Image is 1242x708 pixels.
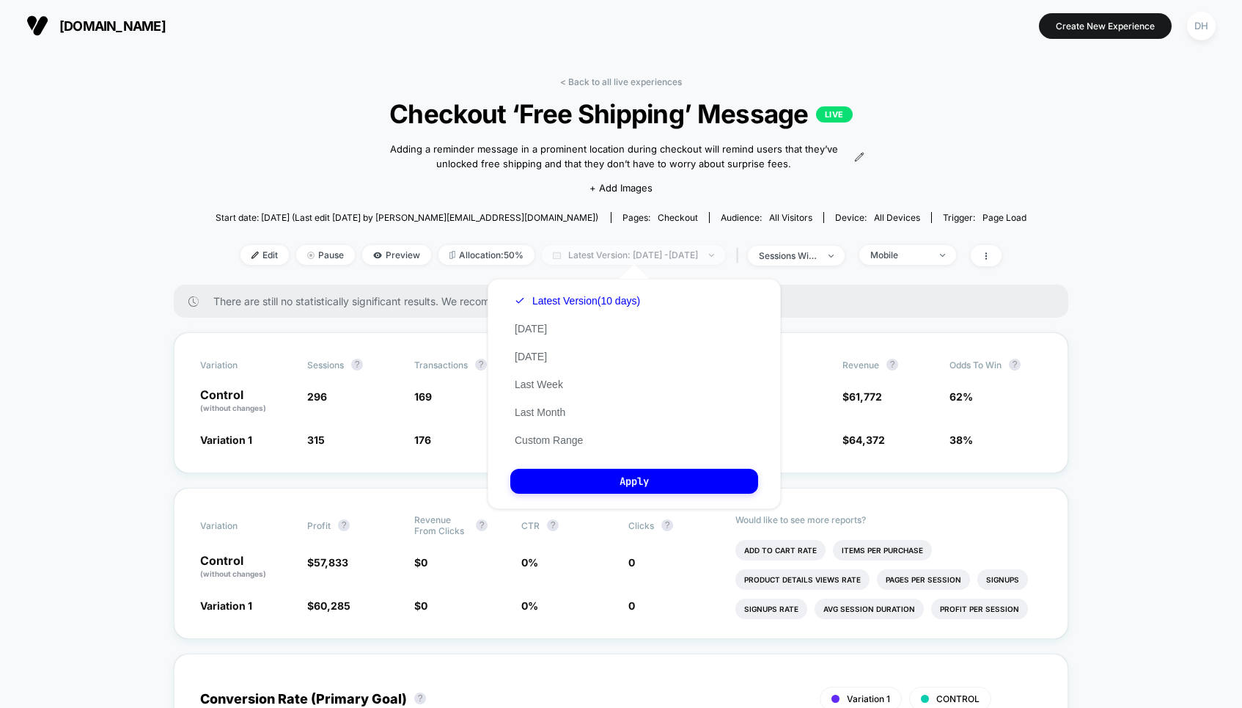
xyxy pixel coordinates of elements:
span: Checkout ‘Free Shipping’ Message [256,98,986,129]
span: Pause [296,245,355,265]
button: Latest Version(10 days) [510,294,644,307]
span: Profit [307,520,331,531]
span: checkout [658,212,698,223]
button: ? [886,359,898,371]
button: Apply [510,469,758,494]
span: 57,833 [314,556,348,569]
div: DH [1187,12,1216,40]
p: Control [200,555,293,580]
button: [DOMAIN_NAME] [22,14,170,37]
p: LIVE [816,106,853,123]
span: Sessions [307,360,344,371]
span: Variation [200,359,281,371]
button: [DATE] [510,322,551,335]
li: Product Details Views Rate [735,569,870,590]
p: Would like to see more reports? [735,514,1042,525]
span: Latest Version: [DATE] - [DATE] [542,245,725,265]
span: Adding a reminder message in a prominent location during checkout will remind users that they’ve ... [378,142,850,171]
button: Last Week [510,378,567,391]
button: ? [1009,359,1021,371]
span: + Add Images [589,182,653,194]
span: Odds to Win [949,359,1030,371]
button: ? [476,519,488,531]
span: Variation 1 [200,599,252,612]
img: Visually logo [26,15,48,37]
span: CONTROL [936,693,980,704]
img: end [307,252,315,259]
button: ? [351,359,363,371]
span: Revenue [842,360,879,371]
span: (without changes) [200,404,266,412]
li: Pages Per Session [877,569,970,590]
span: Variation 1 [847,693,890,704]
a: < Back to all live experiences [560,76,682,87]
span: Edit [240,245,289,265]
span: Revenue From Clicks [414,514,468,536]
span: Page Load [982,212,1026,223]
button: Create New Experience [1039,13,1172,39]
span: Device: [823,212,931,223]
span: all devices [874,212,920,223]
span: 315 [307,434,325,446]
button: ? [547,519,559,531]
img: end [828,255,834,258]
div: Mobile [870,249,929,260]
span: 0 % [521,556,538,569]
span: $ [307,556,348,569]
span: 0 [421,556,427,569]
span: [DOMAIN_NAME] [59,18,166,34]
img: calendar [553,252,561,259]
div: sessions with impression [759,250,817,261]
img: end [709,254,714,257]
button: Custom Range [510,434,587,447]
span: 61,772 [849,390,882,403]
span: 296 [307,390,327,403]
li: Add To Cart Rate [735,540,826,561]
span: $ [842,434,885,446]
li: Avg Session Duration [815,599,924,619]
span: 169 [414,390,432,403]
li: Signups Rate [735,599,807,619]
span: Variation 1 [200,434,252,446]
span: 0 [628,556,635,569]
span: 62% [949,390,973,403]
span: 60,285 [314,599,350,612]
span: All Visitors [769,212,812,223]
span: Transactions [414,360,468,371]
button: [DATE] [510,350,551,363]
img: edit [251,252,259,259]
span: | [732,245,748,266]
span: Variation [200,514,281,536]
button: ? [661,519,673,531]
span: CTR [521,520,540,531]
p: Control [200,389,293,414]
div: Trigger: [943,212,1026,223]
span: $ [842,390,882,403]
img: end [940,254,945,257]
div: Pages: [622,212,698,223]
span: 0 [421,599,427,612]
button: Last Month [510,406,570,419]
li: Signups [977,569,1028,590]
span: 0 [628,599,635,612]
img: rebalance [449,251,455,259]
span: $ [307,599,350,612]
div: Audience: [721,212,812,223]
span: Preview [362,245,431,265]
span: 176 [414,434,431,446]
span: $ [414,556,427,569]
span: $ [414,599,427,612]
span: 64,372 [849,434,885,446]
span: There are still no statistically significant results. We recommend waiting a few more days [213,295,1039,307]
li: Profit Per Session [931,599,1028,619]
li: Items Per Purchase [833,540,932,561]
span: (without changes) [200,569,266,578]
button: DH [1183,11,1220,41]
span: 0 % [521,599,538,612]
span: 38% [949,434,973,446]
button: ? [414,693,426,704]
span: Start date: [DATE] (Last edit [DATE] by [PERSON_NAME][EMAIL_ADDRESS][DOMAIN_NAME]) [216,212,598,223]
span: Allocation: 50% [438,245,534,265]
span: Clicks [628,520,654,531]
button: ? [338,519,350,531]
